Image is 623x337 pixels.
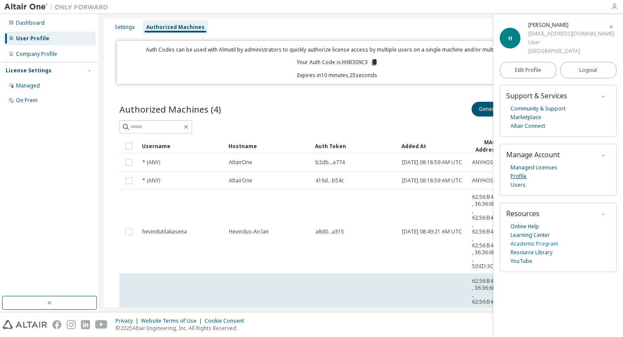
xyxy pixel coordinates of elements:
button: Logout [560,62,617,78]
div: Auth Token [315,139,395,153]
span: Logout [579,66,597,75]
div: Hostname [228,139,308,153]
a: Managed Licenses [511,163,557,172]
img: youtube.svg [95,320,108,329]
span: * (ANY) [142,159,160,166]
img: instagram.svg [67,320,76,329]
div: Hevindu Tilakasena [528,21,614,29]
div: Company Profile [16,51,57,58]
img: linkedin.svg [81,320,90,329]
span: a8d0...a315 [315,228,344,235]
a: YouTube [511,257,532,266]
a: Community & Support [511,104,565,113]
a: Resource Library [511,248,552,257]
div: Privacy [116,318,141,324]
span: [DATE] 08:49:21 AM UTC [402,228,462,235]
div: User Profile [16,35,49,42]
span: b2db...a774 [315,159,345,166]
div: Managed [16,82,40,89]
div: [GEOGRAPHIC_DATA] [528,47,614,55]
a: Learning Center [511,231,550,240]
a: Online Help [511,222,539,231]
a: Marketplace [511,113,541,122]
span: Hevindus-Air.lan [229,228,269,235]
div: Authorized Machines [146,24,205,31]
span: Resources [506,209,540,218]
span: AltairOne [229,177,252,184]
img: Altair One [4,3,112,11]
span: 416d...b54c [315,177,344,184]
a: Edit Profile [500,62,556,78]
p: Expires in 10 minutes, 25 seconds [122,71,552,79]
div: Username [142,139,222,153]
div: Added At [401,139,465,153]
span: ANYHOST [472,177,497,184]
div: Website Terms of Use [141,318,205,324]
button: Generate Auth Code [472,102,536,117]
a: Academic Program [511,240,558,248]
span: * (ANY) [142,177,160,184]
span: H [508,35,512,42]
p: © 2025 Altair Engineering, Inc. All Rights Reserved. [116,324,249,332]
div: Dashboard [16,19,45,26]
a: Users [511,181,526,189]
div: MAC Addresses [472,139,508,153]
div: Cookie Consent [205,318,249,324]
span: [DATE] 08:18:59 AM UTC [402,159,462,166]
img: facebook.svg [52,320,61,329]
span: Manage Account [506,150,560,159]
span: [DATE] 08:18:59 AM UTC [402,177,462,184]
div: [EMAIL_ADDRESS][DOMAIN_NAME] [528,29,614,38]
p: Auth Codes can be used with Almutil by administrators to quickly authorize license access by mult... [122,46,552,53]
span: Support & Services [506,91,567,100]
div: User [528,38,614,47]
img: altair_logo.svg [3,320,47,329]
span: AltairOne [229,159,252,166]
a: Profile [511,172,527,181]
a: Altair Connect [511,122,545,130]
p: Your Auth Code is: HXB309C3 [297,58,378,66]
span: Edit Profile [515,67,541,74]
span: Authorized Machines (4) [119,103,221,115]
div: License Settings [6,67,51,74]
span: 62:56:B4:AD:3C:EC , 36:36:6D:F3:23:C4 , 62:56:B4:AD:3C:ED , 62:56:B4:AD:3C:CC , 62:56:B4:AD:3C:CD... [472,194,518,270]
span: hevindutilakasena [142,228,187,235]
span: ANYHOST [472,159,497,166]
div: Settings [115,24,135,31]
div: On Prem [16,97,38,104]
